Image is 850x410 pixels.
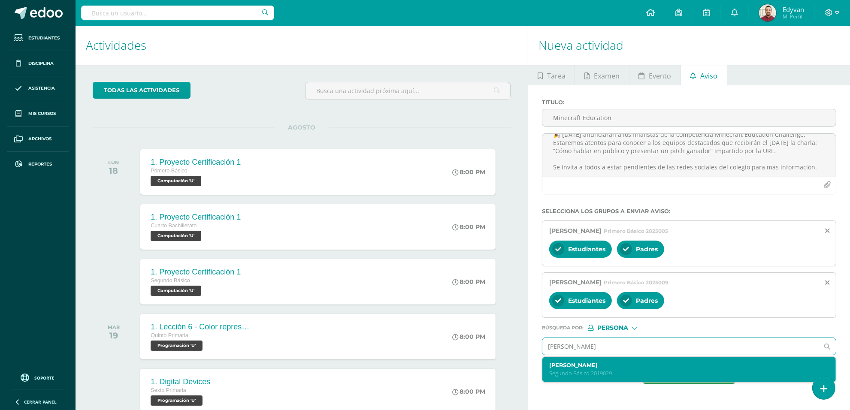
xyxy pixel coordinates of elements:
[10,371,65,383] a: Soporte
[783,13,804,20] span: Mi Perfil
[700,66,717,86] span: Aviso
[151,341,203,351] span: Programación 'U'
[547,66,566,86] span: Tarea
[151,231,201,241] span: Computación 'U'
[542,109,836,126] input: Titulo
[7,76,69,102] a: Asistencia
[597,326,628,330] span: Persona
[81,6,274,20] input: Busca un usuario...
[542,134,836,177] textarea: ¡El momento ha llegado! 🎉 [DATE] anunciaran a los finalistas de la competencia Minecraft Educatio...
[28,136,51,142] span: Archivos
[151,377,210,386] div: 1. Digital Devices
[151,286,201,296] span: Computación 'U'
[28,161,52,168] span: Reportes
[636,245,658,253] span: Padres
[681,65,727,85] a: Aviso
[151,387,186,393] span: Sexto Primaria
[636,297,658,304] span: Padres
[151,277,190,283] span: Segundo Básico
[151,223,197,229] span: Cuarto Bachillerato
[35,375,55,381] span: Soporte
[151,323,254,332] div: 1. Lección 6 - Color representation
[594,66,620,86] span: Examen
[538,26,840,65] h1: Nueva actividad
[575,65,629,85] a: Examen
[108,324,120,330] div: MAR
[151,158,241,167] div: 1. Proyecto Certificación 1
[649,66,671,86] span: Evento
[542,338,819,355] input: Ej. Mario Galindo
[568,245,605,253] span: Estudiantes
[568,297,605,304] span: Estudiantes
[28,85,55,92] span: Asistencia
[28,110,56,117] span: Mis cursos
[7,51,69,76] a: Disciplina
[28,60,54,67] span: Disciplina
[453,168,486,176] div: 8:00 PM
[604,228,668,234] span: Primero Básico 2025005
[7,127,69,152] a: Archivos
[528,65,575,85] a: Tarea
[274,124,329,131] span: AGOSTO
[306,82,510,99] input: Busca una actividad próxima aquí...
[588,325,652,331] div: [object Object]
[542,326,584,330] span: Búsqueda por :
[93,82,191,99] a: todas las Actividades
[7,101,69,127] a: Mis cursos
[86,26,517,65] h1: Actividades
[151,176,201,186] span: Computación 'U'
[549,370,817,377] p: Segundo Básico 2019029
[604,279,669,286] span: Primero Básico 2025009
[453,278,486,286] div: 8:00 PM
[542,99,836,106] label: Titulo :
[549,278,602,286] span: [PERSON_NAME]
[453,388,486,395] div: 8:00 PM
[108,330,120,341] div: 19
[151,332,188,338] span: Quinto Primaria
[453,223,486,231] div: 8:00 PM
[7,152,69,177] a: Reportes
[542,208,836,214] label: Selecciona los grupos a enviar aviso :
[453,333,486,341] div: 8:00 PM
[108,160,119,166] div: LUN
[108,166,119,176] div: 18
[629,65,681,85] a: Evento
[151,213,241,222] div: 1. Proyecto Certificación 1
[151,268,241,277] div: 1. Proyecto Certificación 1
[549,362,817,368] label: [PERSON_NAME]
[7,26,69,51] a: Estudiantes
[151,395,203,406] span: Programación 'U'
[759,4,776,21] img: da03261dcaf1cb13c371f5bf6591c7ff.png
[783,5,804,14] span: Edyvan
[151,168,187,174] span: Primero Básico
[28,35,60,42] span: Estudiantes
[24,399,57,405] span: Cerrar panel
[549,227,602,235] span: [PERSON_NAME]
